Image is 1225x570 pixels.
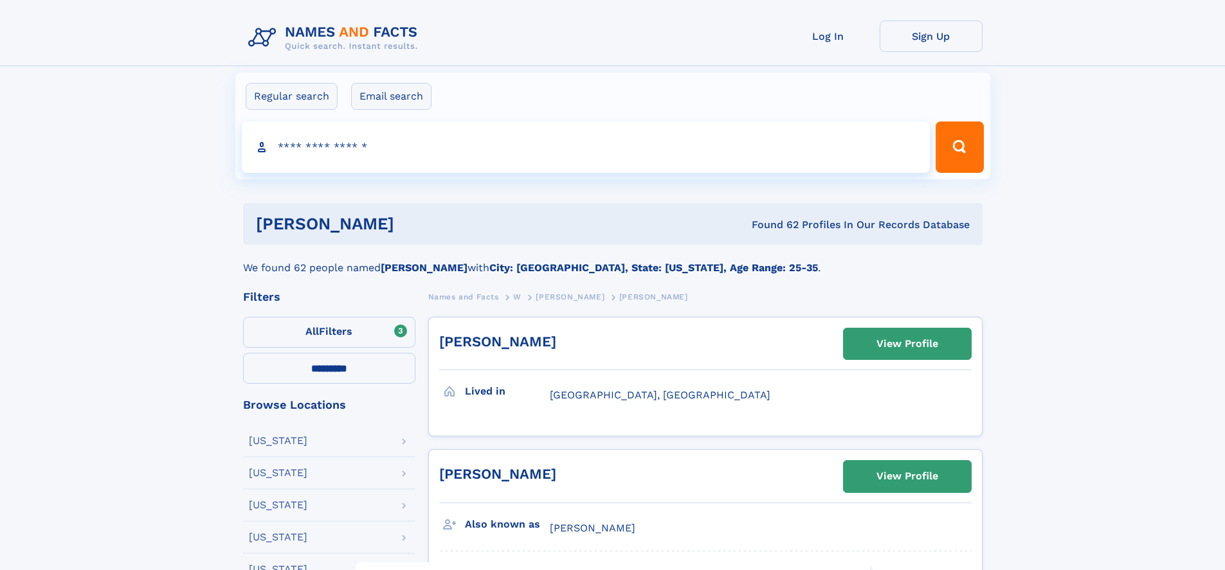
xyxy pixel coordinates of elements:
a: Sign Up [880,21,983,52]
div: We found 62 people named with . [243,245,983,276]
a: Log In [777,21,880,52]
a: W [513,289,522,305]
a: [PERSON_NAME] [439,334,556,350]
h3: Lived in [465,380,550,402]
div: [US_STATE] [249,500,307,510]
button: Search Button [936,121,983,173]
span: W [513,292,522,301]
img: Logo Names and Facts [243,21,428,55]
div: Filters [243,291,415,303]
span: [PERSON_NAME] [536,292,604,301]
div: [US_STATE] [249,436,307,446]
a: Names and Facts [428,289,499,305]
div: View Profile [876,461,938,491]
label: Regular search [246,83,338,110]
b: City: [GEOGRAPHIC_DATA], State: [US_STATE], Age Range: 25-35 [489,262,818,274]
a: View Profile [844,328,971,359]
a: [PERSON_NAME] [439,466,556,482]
div: [US_STATE] [249,532,307,542]
div: Browse Locations [243,399,415,411]
h1: [PERSON_NAME] [256,216,573,232]
div: [US_STATE] [249,468,307,478]
div: View Profile [876,329,938,359]
span: [PERSON_NAME] [550,522,635,534]
span: [GEOGRAPHIC_DATA], [GEOGRAPHIC_DATA] [550,389,770,401]
h3: Also known as [465,513,550,535]
label: Filters [243,317,415,348]
b: [PERSON_NAME] [381,262,467,274]
span: All [305,325,319,337]
div: Found 62 Profiles In Our Records Database [573,218,970,232]
a: [PERSON_NAME] [536,289,604,305]
input: search input [242,121,930,173]
a: View Profile [844,461,971,492]
span: [PERSON_NAME] [619,292,688,301]
label: Email search [351,83,431,110]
